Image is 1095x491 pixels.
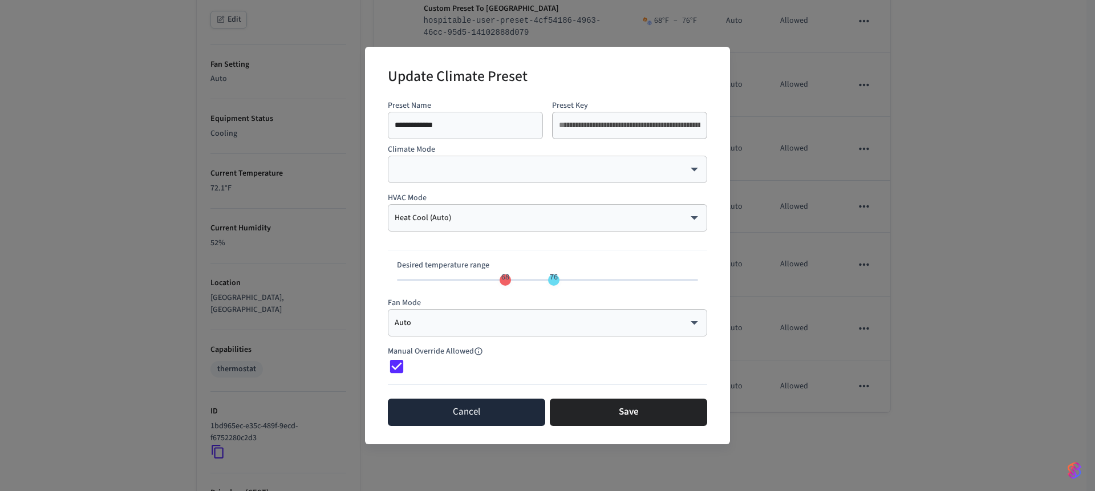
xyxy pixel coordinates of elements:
[395,212,700,224] div: Heat Cool (Auto)
[388,192,707,204] p: HVAC Mode
[388,100,543,112] p: Preset Name
[550,399,707,426] button: Save
[388,346,506,357] span: This property is being deprecated. Consider using the schedule's override allowed property instead.
[552,100,707,112] p: Preset Key
[388,144,707,156] p: Climate Mode
[388,60,528,95] h2: Update Climate Preset
[388,399,545,426] button: Cancel
[501,271,509,283] span: 68
[550,271,558,283] span: 76
[397,259,698,271] p: Desired temperature range
[388,297,707,309] p: Fan Mode
[1068,461,1081,480] img: SeamLogoGradient.69752ec5.svg
[395,317,700,328] div: Auto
